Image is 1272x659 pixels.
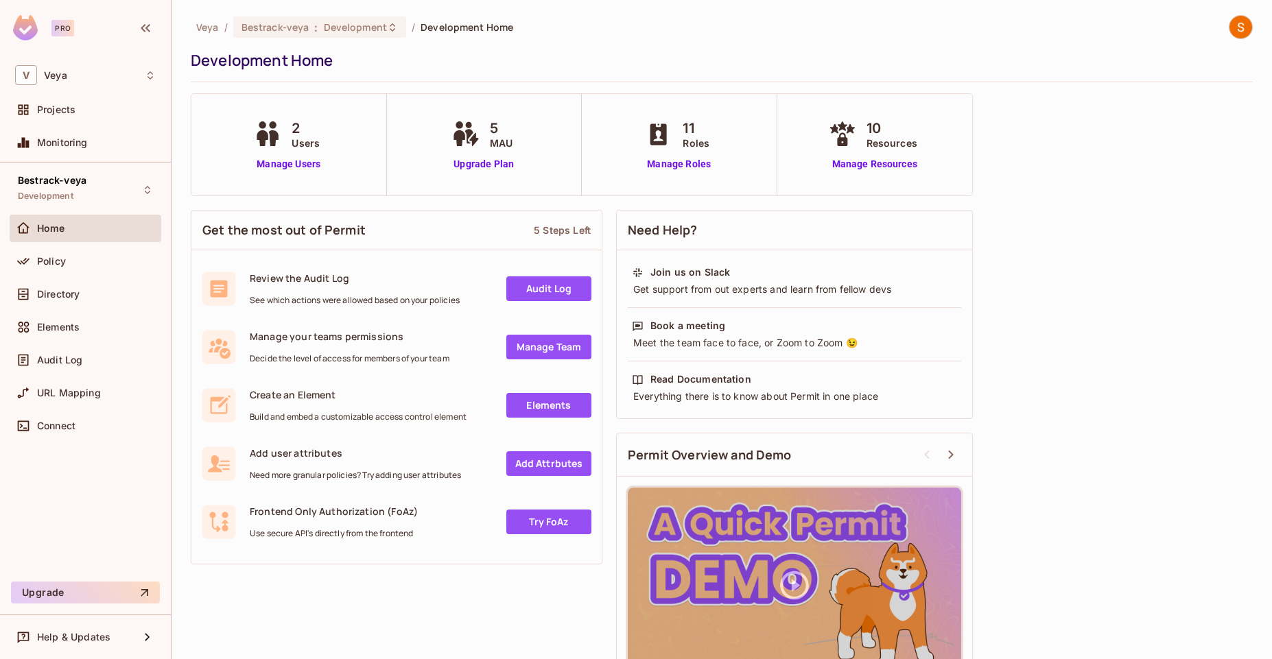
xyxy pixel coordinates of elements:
[250,446,461,459] span: Add user attributes
[196,21,219,34] span: the active workspace
[250,330,449,343] span: Manage your teams permissions
[37,104,75,115] span: Projects
[412,21,415,34] li: /
[191,50,1246,71] div: Development Home
[632,336,957,350] div: Meet the team face to face, or Zoom to Zoom 😉
[867,136,917,150] span: Resources
[641,157,716,171] a: Manage Roles
[449,157,519,171] a: Upgrade Plan
[250,505,418,518] span: Frontend Only Authorization (FoAz)
[628,446,792,464] span: Permit Overview and Demo
[650,265,730,279] div: Join us on Slack
[1229,16,1252,38] img: Sibin Sajan
[250,388,467,401] span: Create an Element
[683,118,709,139] span: 11
[37,223,65,234] span: Home
[632,390,957,403] div: Everything there is to know about Permit in one place
[250,528,418,539] span: Use secure API's directly from the frontend
[250,157,327,171] a: Manage Users
[506,276,591,301] a: Audit Log
[534,224,591,237] div: 5 Steps Left
[867,118,917,139] span: 10
[825,157,924,171] a: Manage Resources
[628,221,698,239] span: Need Help?
[18,191,73,202] span: Development
[13,15,38,40] img: SReyMgAAAABJRU5ErkJggg==
[202,221,366,239] span: Get the most out of Permit
[250,411,467,422] span: Build and embed a customizable access control element
[11,582,160,603] button: Upgrade
[650,319,725,333] div: Book a meeting
[242,21,309,34] span: Bestrack-veya
[490,118,513,139] span: 5
[37,322,80,333] span: Elements
[250,470,461,481] span: Need more granular policies? Try adding user attributes
[224,21,228,34] li: /
[37,387,101,398] span: URL Mapping
[324,21,387,34] span: Development
[250,295,460,306] span: See which actions were allowed based on your policies
[15,65,37,85] span: V
[421,21,513,34] span: Development Home
[37,420,75,431] span: Connect
[506,393,591,418] a: Elements
[250,353,449,364] span: Decide the level of access for members of your team
[683,136,709,150] span: Roles
[37,289,80,300] span: Directory
[506,510,591,534] a: Try FoAz
[506,451,591,476] a: Add Attrbutes
[18,175,86,186] span: Bestrack-veya
[506,335,591,359] a: Manage Team
[650,372,751,386] div: Read Documentation
[292,136,320,150] span: Users
[37,256,66,267] span: Policy
[250,272,460,285] span: Review the Audit Log
[632,283,957,296] div: Get support from out experts and learn from fellow devs
[44,70,67,81] span: Workspace: Veya
[37,137,88,148] span: Monitoring
[51,20,74,36] div: Pro
[37,355,82,366] span: Audit Log
[314,22,318,33] span: :
[37,632,110,643] span: Help & Updates
[490,136,513,150] span: MAU
[292,118,320,139] span: 2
